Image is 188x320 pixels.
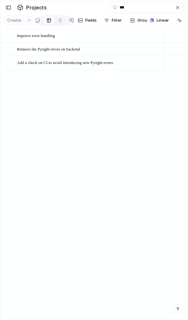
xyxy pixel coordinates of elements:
[157,17,169,24] span: Linear
[17,32,55,39] span: Improve error handling
[137,17,150,24] span: Group
[17,45,80,52] span: Remove the Pyright errors on backend
[25,2,48,13] span: Projects
[147,16,171,25] button: Linear
[75,15,99,25] button: Fields
[17,59,113,66] span: Add a check on CI to avoid introducing new Pyright errors
[112,17,122,24] span: Filter
[102,15,124,25] button: Filter
[127,15,153,25] button: Group
[85,17,97,24] span: Fields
